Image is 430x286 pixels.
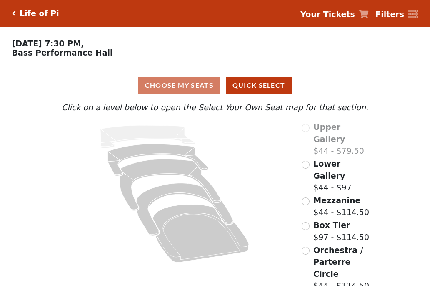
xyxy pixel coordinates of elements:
[226,77,292,94] button: Quick Select
[12,10,16,16] a: Click here to go back to filters
[20,9,59,18] h5: Life of Pi
[313,121,370,157] label: $44 - $79.50
[60,101,370,114] p: Click on a level below to open the Select Your Own Seat map for that section.
[313,220,350,230] span: Box Tier
[313,158,370,194] label: $44 - $97
[300,8,369,20] a: Your Tickets
[313,219,369,243] label: $97 - $114.50
[375,10,404,19] strong: Filters
[313,159,345,180] span: Lower Gallery
[108,144,208,176] path: Lower Gallery - Seats Available: 170
[313,195,369,218] label: $44 - $114.50
[313,196,360,205] span: Mezzanine
[313,246,363,278] span: Orchestra / Parterre Circle
[100,125,195,148] path: Upper Gallery - Seats Available: 0
[375,8,418,20] a: Filters
[300,10,355,19] strong: Your Tickets
[153,205,249,263] path: Orchestra / Parterre Circle - Seats Available: 26
[313,122,345,144] span: Upper Gallery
